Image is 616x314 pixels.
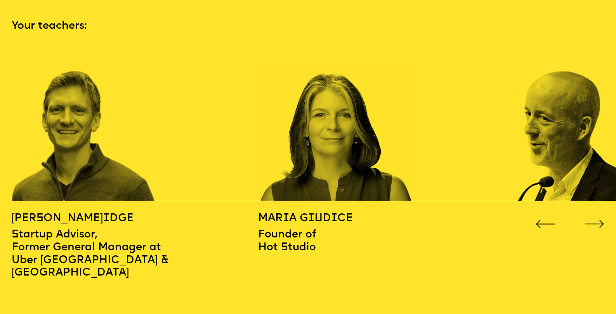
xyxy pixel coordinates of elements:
span: i [283,213,289,224]
span: i [331,213,337,224]
p: [PERSON_NAME] dge [12,211,258,226]
p: Founder of Hot Studio [258,225,517,254]
p: Mar a G d ce [258,211,517,226]
span: u [314,213,323,224]
span: i [103,213,109,224]
p: Startup Advisor, Former General Manager at Uber [GEOGRAPHIC_DATA] & [GEOGRAPHIC_DATA] [12,225,258,279]
button: Go to next slide [585,217,605,225]
p: Your teachers: [12,19,605,33]
span: i [308,213,314,224]
button: Go to previous slide [536,217,556,225]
